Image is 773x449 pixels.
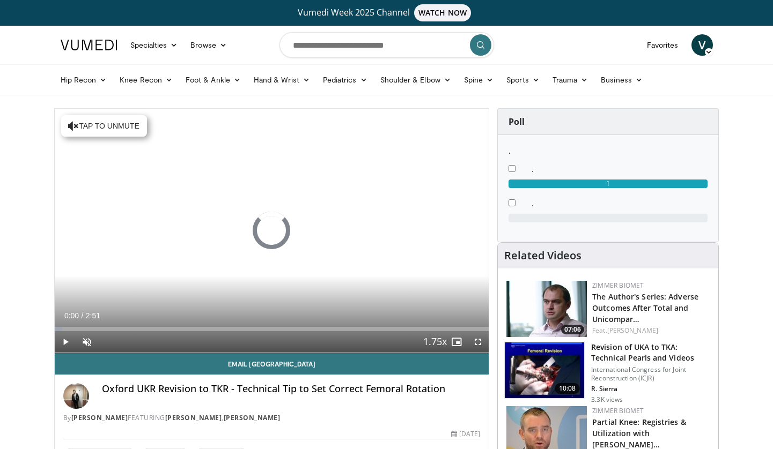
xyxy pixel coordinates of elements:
[591,342,712,363] h3: Revision of UKA to TKA: Technical Pearls and Videos
[102,383,481,395] h4: Oxford UKR Revision to TKR - Technical Tip to Set Correct Femoral Rotation
[561,325,584,334] span: 07:06
[451,429,480,439] div: [DATE]
[506,281,587,337] img: 4abd115a-8a22-4fd0-a520-3f7252c4dbaf.150x105_q85_crop-smart_upscale.jpg
[591,385,712,393] p: R. Sierra
[591,365,712,383] p: International Congress for Joint Reconstruction (ICJR)
[64,311,79,320] span: 0:00
[55,353,489,375] a: Email [GEOGRAPHIC_DATA]
[61,115,147,137] button: Tap to unmute
[54,69,114,91] a: Hip Recon
[524,162,716,175] dd: .
[458,69,500,91] a: Spine
[224,413,281,422] a: [PERSON_NAME]
[62,4,711,21] a: Vumedi Week 2025 ChannelWATCH NOW
[82,311,84,320] span: /
[509,146,708,156] h6: .
[76,331,98,353] button: Unmute
[509,179,708,188] div: 1
[71,413,128,422] a: [PERSON_NAME]
[55,331,76,353] button: Play
[414,4,471,21] span: WATCH NOW
[555,383,580,394] span: 10:08
[55,327,489,331] div: Progress Bar
[509,116,525,128] strong: Poll
[504,342,712,404] a: 10:08 Revision of UKA to TKA: Technical Pearls and Videos International Congress for Joint Recons...
[546,69,595,91] a: Trauma
[279,32,494,58] input: Search topics, interventions
[316,69,374,91] a: Pediatrics
[504,249,581,262] h4: Related Videos
[607,326,658,335] a: [PERSON_NAME]
[446,331,467,353] button: Enable picture-in-picture mode
[113,69,179,91] a: Knee Recon
[594,69,649,91] a: Business
[86,311,100,320] span: 2:51
[506,281,587,337] a: 07:06
[63,383,89,409] img: Avatar
[124,34,185,56] a: Specialties
[179,69,247,91] a: Foot & Ankle
[500,69,546,91] a: Sports
[467,331,489,353] button: Fullscreen
[591,395,623,404] p: 3.3K views
[374,69,458,91] a: Shoulder & Elbow
[691,34,713,56] a: V
[592,281,644,290] a: Zimmer Biomet
[592,291,698,324] a: The Author's Series: Adverse Outcomes After Total and Unicompar…
[61,40,117,50] img: VuMedi Logo
[641,34,685,56] a: Favorites
[592,326,710,335] div: Feat.
[63,413,481,423] div: By FEATURING ,
[55,109,489,353] video-js: Video Player
[505,342,584,398] img: 9178dbf3-5ee4-4ecb-bec3-d6a21ab1ed0c.150x105_q85_crop-smart_upscale.jpg
[524,197,716,209] dd: .
[424,331,446,353] button: Playback Rate
[184,34,233,56] a: Browse
[165,413,222,422] a: [PERSON_NAME]
[247,69,316,91] a: Hand & Wrist
[592,406,644,415] a: Zimmer Biomet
